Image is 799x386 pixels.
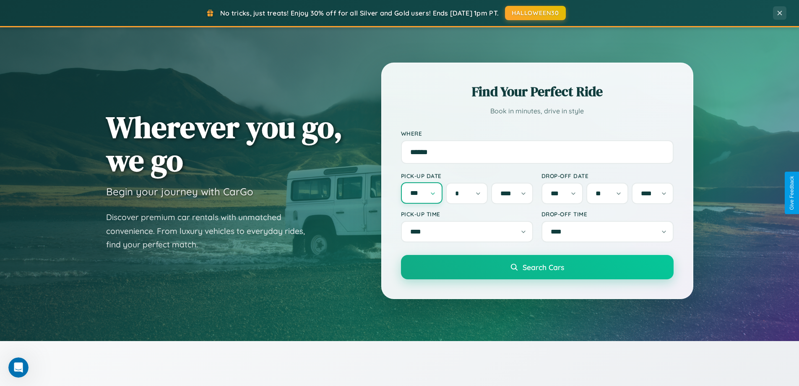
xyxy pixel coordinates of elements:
[8,357,29,378] iframe: Intercom live chat
[401,172,533,179] label: Pick-up Date
[541,172,674,179] label: Drop-off Date
[106,110,343,177] h1: Wherever you go, we go
[401,210,533,218] label: Pick-up Time
[401,105,674,117] p: Book in minutes, drive in style
[523,263,564,272] span: Search Cars
[789,176,795,210] div: Give Feedback
[401,82,674,101] h2: Find Your Perfect Ride
[220,9,499,17] span: No tricks, just treats! Enjoy 30% off for all Silver and Gold users! Ends [DATE] 1pm PT.
[401,255,674,279] button: Search Cars
[106,210,316,252] p: Discover premium car rentals with unmatched convenience. From luxury vehicles to everyday rides, ...
[505,6,566,20] button: HALLOWEEN30
[106,185,253,198] h3: Begin your journey with CarGo
[541,210,674,218] label: Drop-off Time
[401,130,674,137] label: Where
